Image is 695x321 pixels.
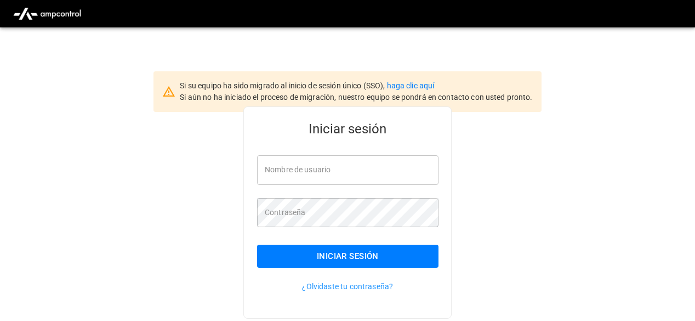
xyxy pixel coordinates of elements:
[180,81,386,90] span: Si su equipo ha sido migrado al inicio de sesión único (SSO),
[257,281,438,292] p: ¿Olvidaste tu contraseña?
[180,93,532,102] span: Si aún no ha iniciado el proceso de migración, nuestro equipo se pondrá en contacto con usted pro...
[257,120,438,138] h5: Iniciar sesión
[387,81,435,90] a: haga clic aquí
[257,245,438,268] button: Iniciar sesión
[9,3,86,24] img: ampcontrol.io logo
